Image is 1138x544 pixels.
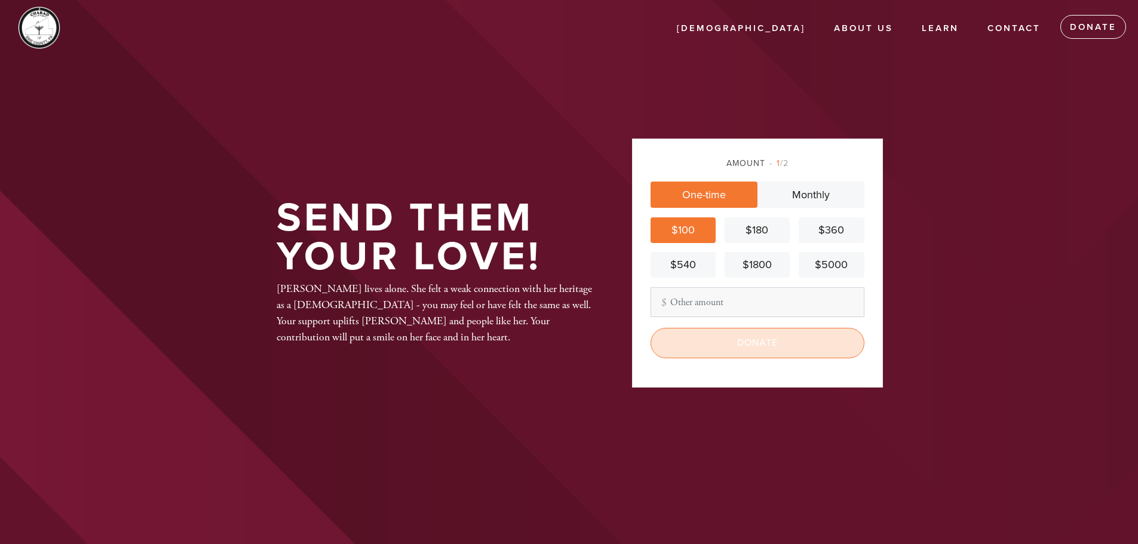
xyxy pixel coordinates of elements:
div: $540 [655,257,711,273]
a: [DEMOGRAPHIC_DATA] [668,17,814,40]
a: $180 [725,217,790,243]
a: $100 [651,217,716,243]
div: $1800 [729,257,785,273]
span: 1 [777,158,780,168]
a: $5000 [799,252,864,278]
div: $360 [803,222,859,238]
a: $1800 [725,252,790,278]
div: [PERSON_NAME] lives alone. She felt a weak connection with her heritage as a [DEMOGRAPHIC_DATA] -... [277,281,593,345]
input: Other amount [651,287,864,317]
a: Contact [979,17,1050,40]
div: $5000 [803,257,859,273]
a: About us [825,17,902,40]
a: Monthly [757,182,864,208]
input: Donate [651,328,864,358]
a: Learn [913,17,968,40]
a: $360 [799,217,864,243]
a: Donate [1060,15,1126,39]
h1: Send them your love! [277,199,593,276]
a: $540 [651,252,716,278]
div: Amount [651,157,864,170]
span: /2 [769,158,789,168]
div: $180 [729,222,785,238]
img: chabad_eirie_jc_white.png [18,6,60,49]
div: $100 [655,222,711,238]
a: One-time [651,182,757,208]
